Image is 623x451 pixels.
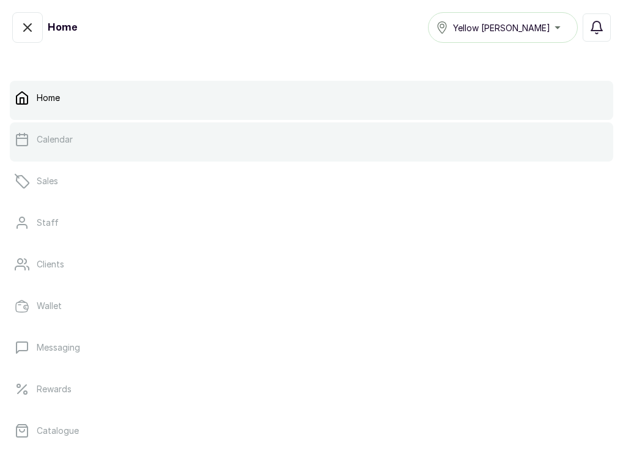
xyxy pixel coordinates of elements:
a: Messaging [10,330,613,365]
p: Wallet [37,300,62,312]
p: Clients [37,258,64,270]
a: Clients [10,247,613,281]
p: Sales [37,175,58,187]
a: Wallet [10,289,613,323]
h1: Home [48,20,77,35]
p: Catalogue [37,425,79,437]
a: Rewards [10,372,613,406]
a: Sales [10,164,613,198]
a: Catalogue [10,414,613,448]
a: Staff [10,206,613,240]
p: Rewards [37,383,72,395]
span: Yellow [PERSON_NAME] [453,21,550,34]
p: Messaging [37,341,80,354]
p: Home [37,92,60,104]
button: Yellow [PERSON_NAME] [428,12,578,43]
p: Calendar [37,133,73,146]
p: Staff [37,217,59,229]
a: Home [10,81,613,115]
a: Calendar [10,122,613,157]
